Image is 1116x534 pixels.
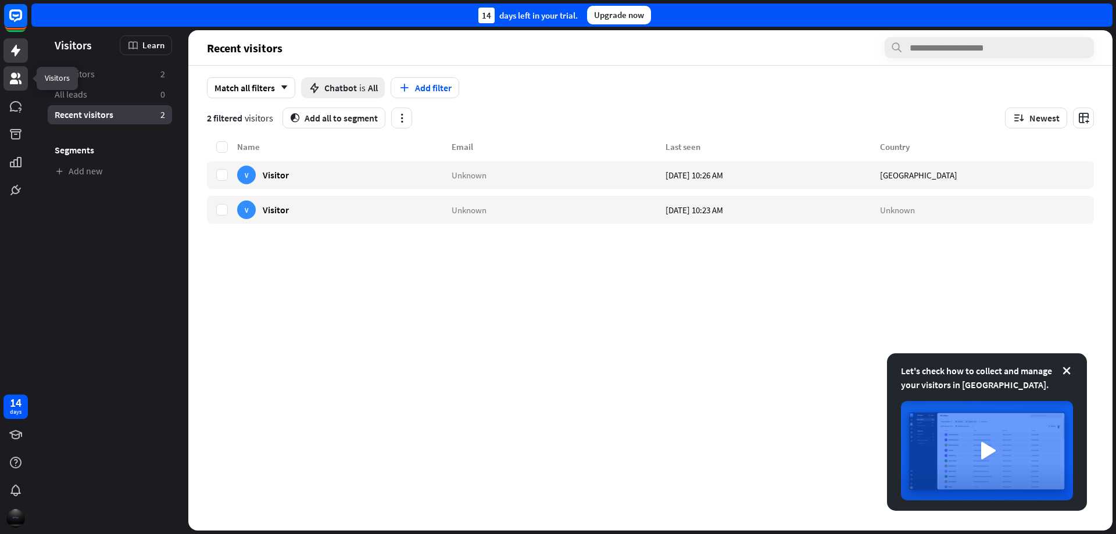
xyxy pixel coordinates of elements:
[880,204,915,215] span: Unknown
[237,166,256,184] div: V
[142,40,164,51] span: Learn
[901,364,1073,392] div: Let's check how to collect and manage your visitors in [GEOGRAPHIC_DATA].
[275,84,288,91] i: arrow_down
[55,88,87,101] span: All leads
[666,204,723,215] span: [DATE] 10:23 AM
[237,141,452,152] div: Name
[666,141,880,152] div: Last seen
[48,162,172,181] a: Add new
[48,64,172,84] a: All visitors 2
[478,8,495,23] div: 14
[666,169,723,180] span: [DATE] 10:26 AM
[324,82,357,94] span: Chatbot
[478,8,578,23] div: days left in your trial.
[207,41,282,55] span: Recent visitors
[160,109,165,121] aside: 2
[880,141,1094,152] div: Country
[237,200,256,219] div: V
[9,5,44,40] button: Open LiveChat chat widget
[55,38,92,52] span: Visitors
[452,169,487,180] span: Unknown
[160,68,165,80] aside: 2
[207,77,295,98] div: Match all filters
[282,107,385,128] button: segmentAdd all to segment
[263,204,289,215] span: Visitor
[48,85,172,104] a: All leads 0
[10,397,22,408] div: 14
[587,6,651,24] div: Upgrade now
[359,82,366,94] span: is
[207,112,242,124] span: 2 filtered
[10,408,22,416] div: days
[901,401,1073,500] img: image
[391,77,459,98] button: Add filter
[245,112,273,124] span: visitors
[263,169,289,180] span: Visitor
[55,109,113,121] span: Recent visitors
[160,88,165,101] aside: 0
[1005,107,1067,128] button: Newest
[3,395,28,419] a: 14 days
[880,169,957,180] span: [GEOGRAPHIC_DATA]
[452,204,487,215] span: Unknown
[452,141,666,152] div: Email
[48,144,172,156] h3: Segments
[290,113,300,123] i: segment
[55,68,95,80] span: All visitors
[368,82,378,94] span: All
